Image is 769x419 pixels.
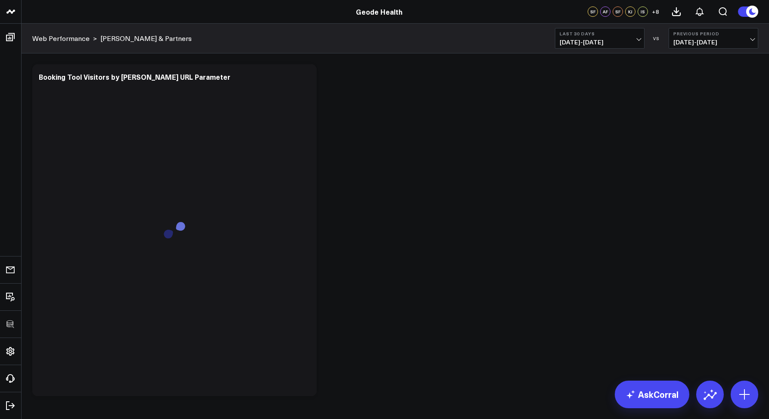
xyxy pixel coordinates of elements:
div: KJ [625,6,635,17]
div: Booking Tool Visitors by [PERSON_NAME] URL Parameter [39,72,230,81]
a: Web Performance [32,34,90,43]
b: Previous Period [673,31,753,36]
button: Previous Period[DATE]-[DATE] [669,28,758,49]
button: +8 [650,6,660,17]
div: VS [649,36,664,41]
span: + 8 [652,9,659,15]
b: Last 30 Days [560,31,640,36]
a: [PERSON_NAME] & Partners [100,34,192,43]
div: AF [600,6,610,17]
a: AskCorral [615,381,689,408]
div: IS [638,6,648,17]
span: [DATE] - [DATE] [673,39,753,46]
div: SF [613,6,623,17]
div: SF [588,6,598,17]
span: [DATE] - [DATE] [560,39,640,46]
a: Geode Health [356,7,402,16]
div: > [32,34,97,43]
button: Last 30 Days[DATE]-[DATE] [555,28,644,49]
